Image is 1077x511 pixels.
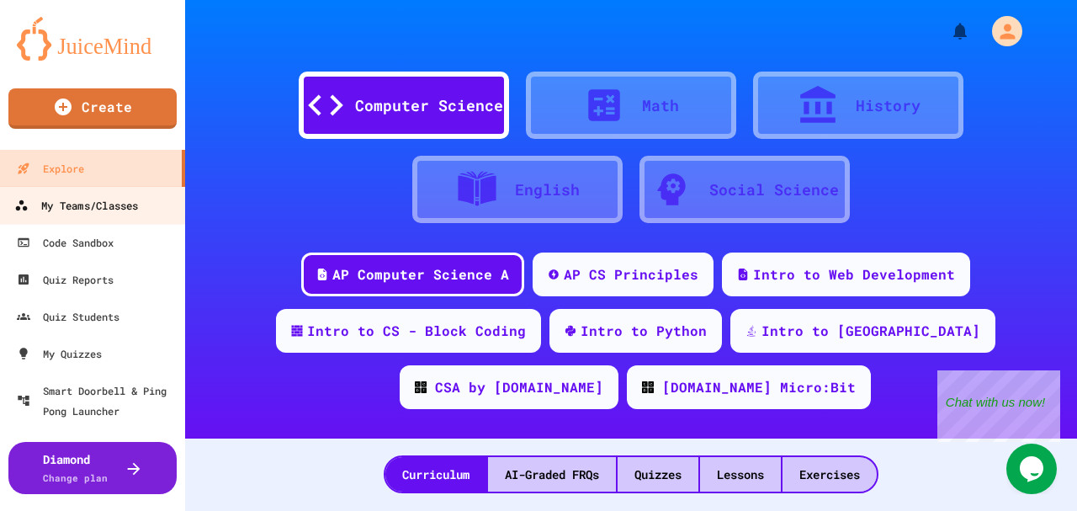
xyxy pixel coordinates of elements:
div: Curriculum [385,457,486,492]
span: Change plan [43,471,108,484]
div: Quiz Reports [17,269,114,290]
div: Exercises [783,457,877,492]
div: Computer Science [355,94,503,117]
div: [DOMAIN_NAME] Micro:Bit [662,377,856,397]
div: English [515,178,580,201]
div: Intro to Python [581,321,707,341]
div: Smart Doorbell & Ping Pong Launcher [17,381,178,421]
img: CODE_logo_RGB.png [415,381,427,393]
img: CODE_logo_RGB.png [642,381,654,393]
div: My Notifications [919,17,974,45]
div: AP CS Principles [564,264,698,285]
div: Quizzes [618,457,698,492]
div: History [856,94,920,117]
div: CSA by [DOMAIN_NAME] [435,377,603,397]
div: Lessons [700,457,781,492]
div: AP Computer Science A [332,264,509,285]
div: Diamond [43,450,108,486]
div: Code Sandbox [17,232,114,253]
div: Quiz Students [17,306,119,327]
div: AI-Graded FRQs [488,457,616,492]
div: Intro to CS - Block Coding [307,321,526,341]
div: Math [642,94,679,117]
div: Intro to Web Development [753,264,955,285]
div: Intro to [GEOGRAPHIC_DATA] [761,321,980,341]
div: Social Science [709,178,839,201]
img: logo-orange.svg [17,17,168,61]
div: My Quizzes [17,343,102,364]
div: Explore [17,158,84,178]
iframe: chat widget [937,370,1060,442]
iframe: chat widget [1006,444,1060,494]
a: Create [8,88,177,129]
button: DiamondChange plan [8,442,177,494]
div: My Teams/Classes [14,195,138,216]
div: My Account [974,12,1027,51]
